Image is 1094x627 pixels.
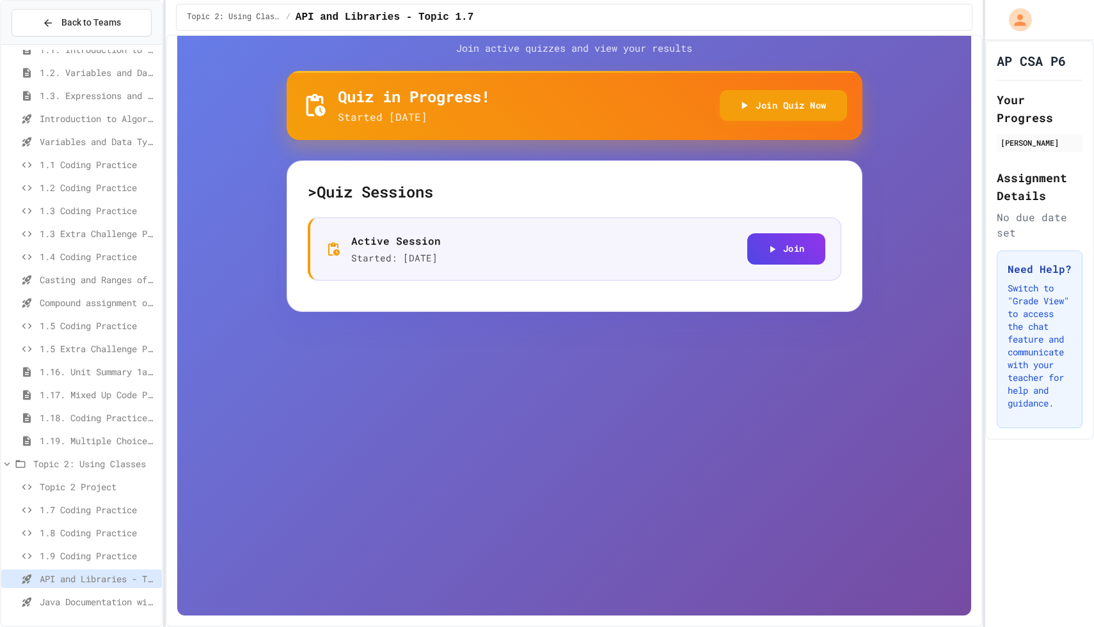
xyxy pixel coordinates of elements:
span: 1.17. Mixed Up Code Practice 1.1-1.6 [40,388,157,401]
span: Compound assignment operators - Quiz [40,296,157,309]
span: 1.2 Coding Practice [40,181,157,194]
span: 1.2. Variables and Data Types [40,66,157,79]
span: Topic 2: Using Classes [187,12,280,22]
span: 1.4 Coding Practice [40,250,157,263]
div: [PERSON_NAME] [1001,137,1079,148]
p: Switch to "Grade View" to access the chat feature and communicate with your teacher for help and ... [1008,282,1072,410]
span: 1.16. Unit Summary 1a (1.1-1.6) [40,365,157,378]
div: My Account [995,5,1035,35]
span: 1.19. Multiple Choice Exercises for Unit 1a (1.1-1.6) [40,434,157,447]
span: 1.8 Coding Practice [40,526,157,539]
span: 1.9 Coding Practice [40,549,157,562]
span: 1.3 Coding Practice [40,204,157,217]
span: Introduction to Algorithms, Programming, and Compilers [40,112,157,125]
span: Casting and Ranges of variables - Quiz [40,273,157,286]
span: 1.1 Coding Practice [40,158,157,171]
h4: API and Libraries - Topic 1.7 🚀 [287,9,862,36]
h2: Your Progress [997,91,1082,127]
h2: Assignment Details [997,169,1082,205]
span: 1.3 Extra Challenge Problem [40,227,157,240]
span: Back to Teams [61,16,121,29]
span: / [286,12,290,22]
span: API and Libraries - Topic 1.7 [40,572,157,585]
span: 1.5 Extra Challenge Problem [40,342,157,355]
p: Started [DATE] [338,109,490,125]
span: Topic 2 Project [40,480,157,493]
h3: Need Help? [1008,261,1072,277]
span: Variables and Data Types - Quiz [40,135,157,148]
h5: > Quiz Sessions [308,182,841,202]
span: Topic 2: Using Classes [33,457,157,470]
p: Active Session [351,233,441,249]
div: No due date set [997,210,1082,240]
span: 1.3. Expressions and Output [New] [40,89,157,102]
button: Join [747,233,825,265]
span: 1.18. Coding Practice 1a (1.1-1.6) [40,411,157,424]
p: Join active quizzes and view your results [431,41,718,56]
p: Started: [DATE] [351,251,441,265]
h5: Quiz in Progress! [338,86,490,107]
span: 1.7 Coding Practice [40,503,157,516]
span: API and Libraries - Topic 1.7 [296,10,473,25]
h1: AP CSA P6 [997,52,1066,70]
span: Java Documentation with Comments - Topic 1.8 [40,595,157,608]
span: 1.5 Coding Practice [40,319,157,332]
button: Back to Teams [12,9,152,36]
button: Join Quiz Now [720,90,847,121]
span: 1.1. Introduction to Algorithms, Programming, and Compilers [40,43,157,56]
